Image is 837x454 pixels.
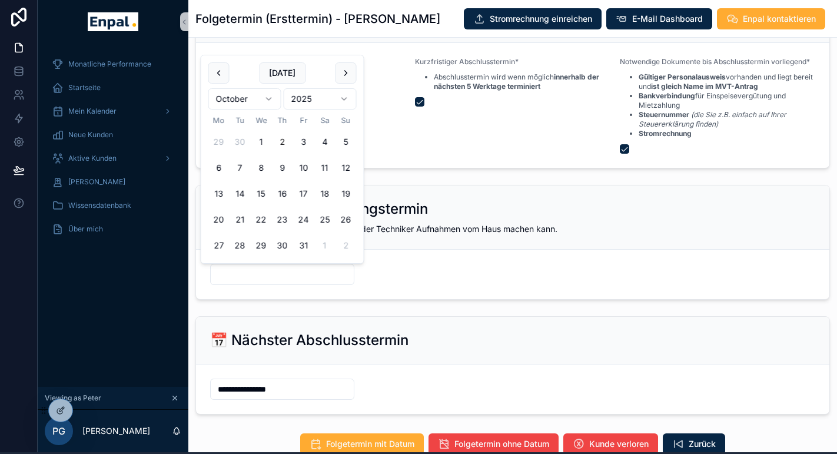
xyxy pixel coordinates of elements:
[454,438,549,450] span: Folgetermin ohne Datum
[639,72,815,91] li: vorhanden und liegt bereit und
[208,157,230,178] button: Monday, 6 October 2025
[639,91,815,110] li: für Einspeisevergütung und Mietzahlung
[208,209,230,230] button: Monday, 20 October 2025
[272,209,293,230] button: Thursday, 23 October 2025
[208,131,230,153] button: Monday, 29 September 2025
[464,8,602,29] button: Stromrechnung einreichen
[45,218,181,240] a: Über mich
[336,114,357,127] th: Sunday
[589,438,649,450] span: Kunde verloren
[45,393,101,403] span: Viewing as Peter
[293,183,314,204] button: Friday, 17 October 2025
[272,157,293,178] button: Thursday, 9 October 2025
[314,114,336,127] th: Saturday
[639,129,692,138] strong: Stromrechnung
[259,62,305,84] button: [DATE]
[639,72,726,81] strong: Gültiger Personalausweis
[251,114,272,127] th: Wednesday
[314,157,336,178] button: Saturday, 11 October 2025
[272,235,293,256] button: Thursday, 30 October 2025
[208,235,230,256] button: Monday, 27 October 2025
[639,91,695,100] strong: Bankverbindung
[336,183,357,204] button: Sunday, 19 October 2025
[293,114,314,127] th: Friday
[314,209,336,230] button: Saturday, 25 October 2025
[210,224,557,234] span: Bitte trage hier das Datum ein, an dem der Techniker Aufnahmen vom Haus machen kann.
[743,13,816,25] span: Enpal kontaktieren
[208,183,230,204] button: Monday, 13 October 2025
[230,235,251,256] button: Tuesday, 28 October 2025
[717,8,825,29] button: Enpal kontaktieren
[434,72,610,91] li: Abschlusstermin wird wenn möglich
[293,235,314,256] button: Friday, 31 October 2025
[272,131,293,153] button: Today, Thursday, 2 October 2025
[82,425,150,437] p: [PERSON_NAME]
[336,209,357,230] button: Sunday, 26 October 2025
[208,114,230,127] th: Monday
[620,57,810,66] span: Notwendige Dokumente bis Abschlusstermin vorliegend*
[45,148,181,169] a: Aktive Kunden
[230,131,251,153] button: Tuesday, 30 September 2025
[689,438,716,450] span: Zurück
[251,183,272,204] button: Wednesday, 15 October 2025
[314,131,336,153] button: Saturday, 4 October 2025
[230,157,251,178] button: Tuesday, 7 October 2025
[272,114,293,127] th: Thursday
[293,131,314,153] button: Friday, 3 October 2025
[210,331,408,350] h2: 📅 Nächster Abschlusstermin
[314,235,336,256] button: Saturday, 1 November 2025
[68,224,103,234] span: Über mich
[272,183,293,204] button: Thursday, 16 October 2025
[336,235,357,256] button: Sunday, 2 November 2025
[45,54,181,75] a: Monatliche Performance
[251,131,272,153] button: Wednesday, 1 October 2025
[45,195,181,216] a: Wissensdatenbank
[68,201,131,210] span: Wissensdatenbank
[632,13,703,25] span: E-Mail Dashboard
[651,82,758,91] strong: ist gleich Name im MVT-Antrag
[251,157,272,178] button: Wednesday, 8 October 2025
[52,424,65,438] span: PG
[490,13,592,25] span: Stromrechnung einreichen
[68,59,151,69] span: Monatliche Performance
[208,114,357,256] table: October 2025
[230,183,251,204] button: Tuesday, 14 October 2025
[251,209,272,230] button: Wednesday, 22 October 2025
[606,8,712,29] button: E-Mail Dashboard
[38,45,188,255] div: scrollable content
[293,157,314,178] button: Friday, 10 October 2025
[68,83,101,92] span: Startseite
[434,72,599,91] strong: innerhalb der nächsten 5 Werktage terminiert
[88,12,138,31] img: App logo
[336,157,357,178] button: Sunday, 12 October 2025
[230,114,251,127] th: Tuesday
[45,124,181,145] a: Neue Kunden
[293,209,314,230] button: Friday, 24 October 2025
[639,110,786,128] em: (die Sie z.B. einfach auf Ihrer Steuererklärung finden)
[68,177,125,187] span: [PERSON_NAME]
[45,101,181,122] a: Mein Kalender
[415,57,519,66] span: Kurzfristiger Abschlusstermin*
[251,235,272,256] button: Wednesday, 29 October 2025
[314,183,336,204] button: Saturday, 18 October 2025
[195,11,440,27] h1: Folgetermin (Ersttermin) - [PERSON_NAME]
[326,438,414,450] span: Folgetermin mit Datum
[336,131,357,153] button: Sunday, 5 October 2025
[230,209,251,230] button: Tuesday, 21 October 2025
[68,154,117,163] span: Aktive Kunden
[45,77,181,98] a: Startseite
[639,110,689,119] strong: Steuernummer
[68,130,113,140] span: Neue Kunden
[68,107,117,116] span: Mein Kalender
[45,171,181,193] a: [PERSON_NAME]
